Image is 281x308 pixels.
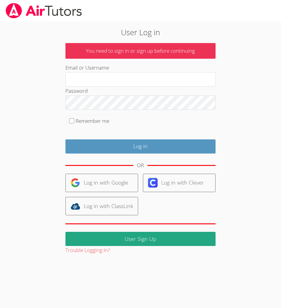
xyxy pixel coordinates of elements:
label: Remember me [76,117,109,124]
label: Email or Username [65,64,109,71]
a: Log in with ClassLink [65,197,138,215]
p: You need to sign in or sign up before continuing [65,43,216,59]
img: classlink-logo-d6bb404cc1216ec64c9a2012d9dc4662098be43eaf13dc465df04b49fa7ab582.svg [71,201,80,211]
a: User Sign Up [65,232,216,246]
a: Log in with Google [65,174,138,192]
div: OR [137,161,144,170]
h2: User Log in [39,26,242,38]
img: google-logo-50288ca7cdecda66e5e0955fdab243c47b7ad437acaf1139b6f446037453330a.svg [71,178,80,188]
label: Password [65,87,88,94]
img: airtutors_banner-c4298cdbf04f3fff15de1276eac7730deb9818008684d7c2e4769d2f7ddbe033.png [5,3,83,18]
a: Log in with Clever [143,174,216,192]
img: clever-logo-6eab21bc6e7a338710f1a6ff85c0baf02591cd810cc4098c63d3a4b26e2feb20.svg [148,178,158,188]
input: Log in [65,139,216,154]
button: Trouble Logging In? [65,246,110,255]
